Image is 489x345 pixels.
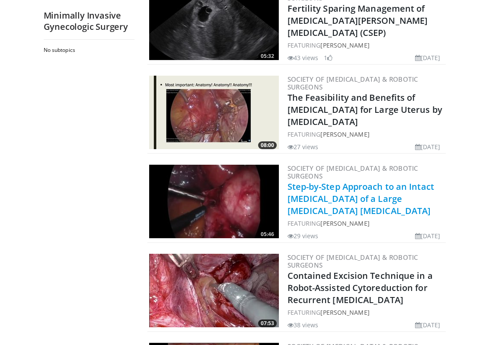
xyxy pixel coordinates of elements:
img: 332da404-819c-4e6d-ad06-a1b0560517d5.300x170_q85_crop-smart_upscale.jpg [149,76,279,149]
li: [DATE] [415,231,441,240]
div: FEATURING [288,130,444,139]
li: [DATE] [415,320,441,329]
a: Contained Excision Technique in a Robot-Assisted Cytoreduction for Recurrent [MEDICAL_DATA] [288,270,433,306]
li: 27 views [288,142,319,151]
span: 05:32 [258,52,277,60]
a: [PERSON_NAME] [320,130,369,138]
a: Step-by-Step Approach to an Intact [MEDICAL_DATA] of a Large [MEDICAL_DATA] [MEDICAL_DATA] [288,181,434,217]
li: 29 views [288,231,319,240]
a: 07:53 [149,254,279,327]
span: 07:53 [258,319,277,327]
span: 08:00 [258,141,277,149]
img: 05db5ebc-62ed-4611-8369-f0e4bc668176.300x170_q85_crop-smart_upscale.jpg [149,254,279,327]
a: 05:46 [149,165,279,238]
a: [PERSON_NAME] [320,308,369,316]
a: 08:00 [149,76,279,149]
h2: No subtopics [44,47,132,54]
div: FEATURING [288,308,444,317]
a: Society of [MEDICAL_DATA] & Robotic Surgeons [288,253,418,269]
li: [DATE] [415,53,441,62]
a: Fertility Sparing Management of [MEDICAL_DATA][PERSON_NAME] [MEDICAL_DATA] (CSEP) [288,3,428,38]
li: 38 views [288,320,319,329]
a: The Feasibility and Benefits of [MEDICAL_DATA] for Large Uterus by [MEDICAL_DATA] [288,92,442,128]
a: [PERSON_NAME] [320,41,369,49]
div: FEATURING [288,219,444,228]
h2: Minimally Invasive Gynecologic Surgery [44,10,134,32]
li: 1 [324,53,332,62]
li: [DATE] [415,142,441,151]
li: 43 views [288,53,319,62]
span: 05:46 [258,230,277,238]
div: FEATURING [288,41,444,50]
img: d4665c02-d36c-428b-8227-966345ca687f.300x170_q85_crop-smart_upscale.jpg [149,165,279,238]
a: Society of [MEDICAL_DATA] & Robotic Surgeons [288,164,418,180]
a: Society of [MEDICAL_DATA] & Robotic Surgeons [288,75,418,91]
a: [PERSON_NAME] [320,219,369,227]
